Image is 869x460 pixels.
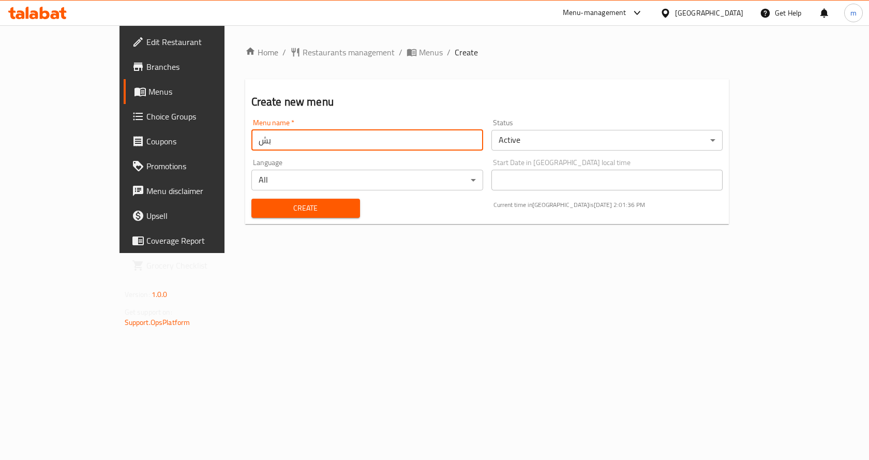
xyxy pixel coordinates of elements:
button: Create [251,199,360,218]
span: Create [455,46,478,58]
div: [GEOGRAPHIC_DATA] [675,7,743,19]
a: Upsell [124,203,265,228]
a: Menu disclaimer [124,179,265,203]
span: Upsell [146,210,257,222]
div: Menu-management [563,7,626,19]
span: Create [260,202,352,215]
span: Edit Restaurant [146,36,257,48]
span: m [850,7,857,19]
span: Menu disclaimer [146,185,257,197]
a: Edit Restaurant [124,29,265,54]
span: Promotions [146,160,257,172]
span: Grocery Checklist [146,259,257,272]
a: Coverage Report [124,228,265,253]
a: Grocery Checklist [124,253,265,278]
p: Current time in [GEOGRAPHIC_DATA] is [DATE] 2:01:36 PM [493,200,723,210]
span: Get support on: [125,305,172,319]
a: Menus [407,46,443,58]
a: Menus [124,79,265,104]
span: Coverage Report [146,234,257,247]
li: / [447,46,451,58]
span: Menus [419,46,443,58]
a: Support.OpsPlatform [125,316,190,329]
a: Promotions [124,154,265,179]
li: / [399,46,402,58]
div: Active [491,130,723,151]
span: Version: [125,288,150,301]
span: Menus [148,85,257,98]
a: Coupons [124,129,265,154]
nav: breadcrumb [245,46,729,58]
a: Choice Groups [124,104,265,129]
div: All [251,170,483,190]
span: Choice Groups [146,110,257,123]
span: Branches [146,61,257,73]
span: Restaurants management [303,46,395,58]
a: Restaurants management [290,46,395,58]
h2: Create new menu [251,94,723,110]
a: Branches [124,54,265,79]
span: Coupons [146,135,257,147]
li: / [282,46,286,58]
input: Please enter Menu name [251,130,483,151]
span: 1.0.0 [152,288,168,301]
